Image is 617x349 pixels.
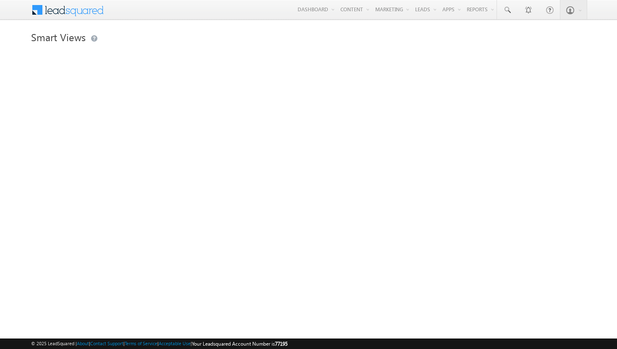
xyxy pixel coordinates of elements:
[31,340,288,348] span: © 2025 LeadSquared | | | | |
[125,341,157,346] a: Terms of Service
[77,341,89,346] a: About
[90,341,123,346] a: Contact Support
[159,341,191,346] a: Acceptable Use
[275,341,288,347] span: 77195
[192,341,288,347] span: Your Leadsquared Account Number is
[31,30,86,44] span: Smart Views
